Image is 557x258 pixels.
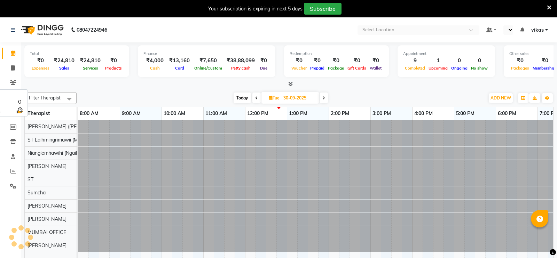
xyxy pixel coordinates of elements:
[193,66,224,71] span: Online/Custom
[28,242,66,249] span: [PERSON_NAME]
[308,57,326,65] div: ₹0
[258,66,269,71] span: Due
[290,51,383,57] div: Redemption
[103,57,124,65] div: ₹0
[143,51,270,57] div: Finance
[51,57,77,65] div: ₹24,810
[509,66,531,71] span: Packages
[362,26,394,33] div: Select Location
[449,66,469,71] span: Ongoing
[28,176,33,183] span: ST
[403,57,427,65] div: 9
[469,66,489,71] span: No show
[403,66,427,71] span: Completed
[234,92,251,103] span: Today
[454,108,476,119] a: 5:00 PM
[245,108,270,119] a: 12:00 PM
[427,57,449,65] div: 1
[267,95,281,100] span: Tue
[77,57,103,65] div: ₹24,810
[103,66,124,71] span: Products
[166,57,193,65] div: ₹13,160
[346,66,368,71] span: Gift Cards
[28,123,110,130] span: [PERSON_NAME] ([PERSON_NAME])
[28,110,50,116] span: Therapist
[28,163,66,169] span: [PERSON_NAME]
[427,66,449,71] span: Upcoming
[28,203,66,209] span: [PERSON_NAME]
[28,150,85,156] span: Nianglemhawihi (Ngaihte)
[77,20,107,40] b: 08047224946
[18,20,65,40] img: logo
[368,57,383,65] div: ₹0
[489,93,513,103] button: ADD NEW
[193,57,224,65] div: ₹7,650
[208,5,303,13] div: Your subscription is expiring in next 5 days
[57,66,71,71] span: Sales
[469,57,489,65] div: 0
[81,66,100,71] span: Services
[304,3,342,15] button: Subscribe
[204,108,229,119] a: 11:00 AM
[29,95,61,100] span: Filter Therapist
[28,216,66,222] span: [PERSON_NAME]
[28,190,46,196] span: Sumcha
[173,66,186,71] span: Card
[15,106,24,114] img: wait_time.png
[229,66,252,71] span: Petty cash
[78,108,100,119] a: 8:00 AM
[413,108,434,119] a: 4:00 PM
[346,57,368,65] div: ₹0
[120,108,142,119] a: 9:00 AM
[28,229,66,235] span: MUMBAI OFFICE
[287,108,309,119] a: 1:00 PM
[368,66,383,71] span: Wallet
[371,108,393,119] a: 3:00 PM
[496,108,518,119] a: 6:00 PM
[15,97,24,106] div: 0
[224,57,258,65] div: ₹38,88,099
[403,51,489,57] div: Appointment
[30,57,51,65] div: ₹0
[329,108,351,119] a: 2:00 PM
[449,57,469,65] div: 0
[148,66,162,71] span: Cash
[28,137,87,143] span: ST Lalhmingrimawii (Mawi)
[491,95,511,100] span: ADD NEW
[531,26,544,34] span: vikas
[258,57,270,65] div: ₹0
[162,108,187,119] a: 10:00 AM
[326,57,346,65] div: ₹0
[308,66,326,71] span: Prepaid
[30,51,124,57] div: Total
[290,57,308,65] div: ₹0
[290,66,308,71] span: Voucher
[326,66,346,71] span: Package
[281,93,316,103] input: 2025-09-30
[509,57,531,65] div: ₹0
[143,57,166,65] div: ₹4,000
[30,66,51,71] span: Expenses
